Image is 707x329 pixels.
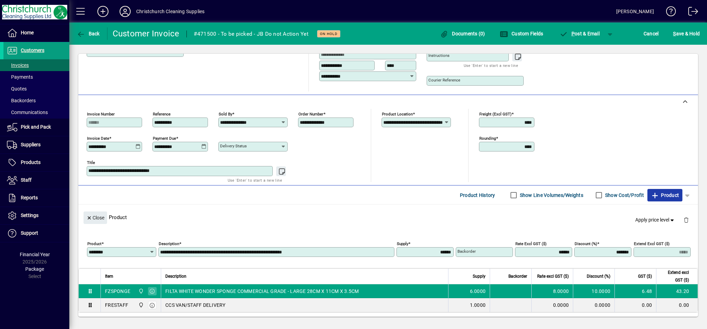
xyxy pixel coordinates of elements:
mat-label: Title [87,160,95,165]
span: Backorder [508,272,527,280]
span: Close [86,212,104,224]
a: Settings [3,207,69,224]
a: Pick and Pack [3,119,69,136]
mat-label: Product location [382,112,413,116]
span: Settings [21,213,38,218]
span: Product [651,190,679,201]
span: Cancel [644,28,659,39]
span: Custom Fields [500,31,543,36]
mat-label: Order number [298,112,323,116]
mat-label: Invoice date [87,136,109,141]
app-page-header-button: Delete [678,217,695,223]
span: ave & Hold [673,28,700,39]
span: Home [21,30,34,35]
mat-label: Courier Reference [428,78,460,83]
span: Back [77,31,100,36]
mat-label: Supply [397,241,408,246]
span: Backorders [7,98,36,103]
mat-hint: Use 'Enter' to start a new line [228,176,282,184]
button: Close [84,211,107,224]
button: Cancel [642,27,661,40]
span: Staff [21,177,32,183]
span: Quotes [7,86,27,92]
span: P [571,31,575,36]
mat-label: Extend excl GST ($) [634,241,670,246]
button: Post & Email [556,27,603,40]
span: ost & Email [559,31,600,36]
span: On hold [320,32,338,36]
a: Payments [3,71,69,83]
span: Christchurch Cleaning Supplies Ltd [137,301,145,309]
span: Extend excl GST ($) [661,269,689,284]
span: Rate excl GST ($) [537,272,569,280]
div: FRESTAFF [105,302,128,309]
a: Backorders [3,95,69,106]
span: FILTA WHITE WONDER SPONGE COMMERCIAL GRADE - LARGE 28CM X 11CM X 3.5CM [165,288,359,295]
a: Staff [3,172,69,189]
span: S [673,31,676,36]
button: Profile [114,5,136,18]
label: Show Line Volumes/Weights [518,192,583,199]
button: Product [647,189,682,201]
a: Home [3,24,69,42]
span: Documents (0) [440,31,485,36]
mat-label: Description [159,241,179,246]
td: 0.00 [656,298,698,312]
span: GST ($) [638,272,652,280]
mat-label: Sold by [219,112,232,116]
span: Products [21,159,41,165]
app-page-header-button: Back [69,27,107,40]
mat-label: Backorder [457,249,476,254]
div: 8.0000 [536,288,569,295]
mat-label: Rounding [479,136,496,141]
span: Description [165,272,186,280]
div: Product [78,205,698,230]
span: Reports [21,195,38,200]
mat-label: Instructions [428,53,449,58]
mat-label: Discount (%) [575,241,597,246]
td: 0.00 [614,298,656,312]
button: Product History [457,189,498,201]
a: Products [3,154,69,171]
a: Logout [683,1,698,24]
span: Package [25,266,44,272]
app-page-header-button: Close [82,214,109,220]
span: Customers [21,47,44,53]
button: Custom Fields [498,27,545,40]
span: Suppliers [21,142,41,147]
div: Customer Invoice [113,28,180,39]
td: 0.0000 [573,298,614,312]
span: Christchurch Cleaning Supplies Ltd [137,287,145,295]
mat-label: Rate excl GST ($) [515,241,547,246]
span: 1.0000 [470,302,486,309]
div: #471500 - To be picked - JB Do not Action Yet [194,28,308,40]
mat-label: Delivery status [220,144,247,148]
a: Quotes [3,83,69,95]
div: 0.0000 [536,302,569,309]
div: [PERSON_NAME] [616,6,654,17]
span: CCS VAN/STAFF DELIVERY [165,302,226,309]
mat-label: Invoice number [87,112,115,116]
span: Financial Year [20,252,50,257]
mat-label: Reference [153,112,171,116]
span: Support [21,230,38,236]
a: Invoices [3,59,69,71]
div: Christchurch Cleaning Supplies [136,6,204,17]
mat-hint: Use 'Enter' to start a new line [464,61,518,69]
td: 43.20 [656,284,698,298]
button: Apply price level [632,214,678,226]
button: Add [92,5,114,18]
button: Save & Hold [671,27,701,40]
button: Documents (0) [438,27,487,40]
span: Supply [473,272,486,280]
span: 6.0000 [470,288,486,295]
mat-label: Freight (excl GST) [479,112,512,116]
button: Back [75,27,102,40]
mat-label: Payment due [153,136,176,141]
span: Discount (%) [587,272,610,280]
span: Pick and Pack [21,124,51,130]
a: Knowledge Base [661,1,676,24]
span: Item [105,272,113,280]
span: Payments [7,74,33,80]
div: FZSPONGE [105,288,130,295]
